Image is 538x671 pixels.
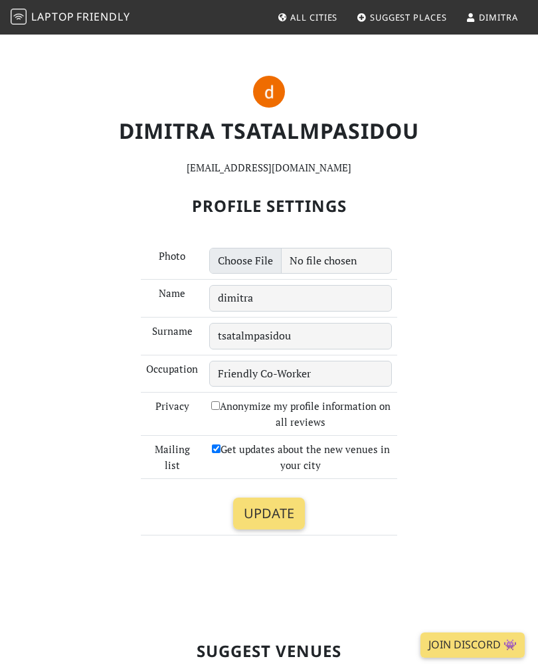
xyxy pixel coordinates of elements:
td: Surname [141,317,204,355]
a: All Cities [272,5,343,29]
input: Get updates about the new venues in your city [212,444,221,453]
span: Laptop [31,9,74,24]
label: Get updates about the new venues in your city [209,441,392,473]
span: translation missing: en.user.settings.privacy [155,399,189,413]
span: Suggest Places [370,11,447,23]
a: Suggest Places [351,5,452,29]
a: dimitra [460,5,523,29]
td: Name [141,280,204,318]
h1: dimitra tsatalmpasidou [72,118,466,144]
td: Mailing list [141,436,204,479]
a: LaptopFriendly LaptopFriendly [11,6,130,29]
h2: Suggest Venues [118,642,420,661]
label: Anonymize my profile information on all reviews [209,398,392,430]
h2: Profile Settings [64,186,474,227]
td: Photo [141,242,204,280]
input: Anonymize my profile information on all reviews [211,401,220,410]
span: All Cities [290,11,337,23]
img: 6706-dimitra.jpg [253,76,285,108]
header: [EMAIL_ADDRESS][DOMAIN_NAME] [30,33,508,589]
span: Friendly [76,9,130,24]
td: Occupation [141,355,204,393]
a: Join Discord 👾 [420,632,525,658]
img: LaptopFriendly [11,9,27,25]
input: Update [233,498,305,529]
span: dimitra [479,11,517,23]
